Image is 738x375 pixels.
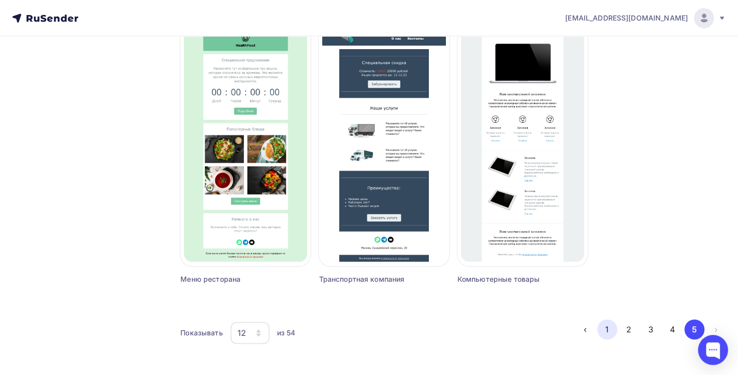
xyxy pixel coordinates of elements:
[237,327,246,339] div: 12
[180,274,278,284] div: Меню ресторана
[180,328,222,338] div: Показывать
[684,319,704,339] button: Go to page 5
[597,319,617,339] button: Go to page 1
[277,328,296,338] div: из 54
[619,319,639,339] button: Go to page 2
[575,319,726,339] ul: Pagination
[319,274,416,284] div: Транспортная компания
[230,321,270,344] button: 12
[457,274,555,284] div: Компьютерные товары
[641,319,661,339] button: Go to page 3
[565,8,726,28] a: [EMAIL_ADDRESS][DOMAIN_NAME]
[565,13,688,23] span: [EMAIL_ADDRESS][DOMAIN_NAME]
[662,319,682,339] button: Go to page 4
[575,319,595,339] button: Go to previous page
